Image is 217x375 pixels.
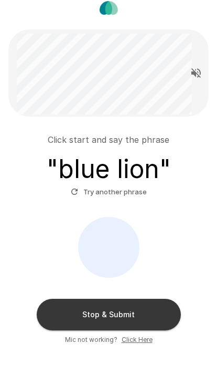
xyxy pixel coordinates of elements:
[37,299,181,330] button: Stop & Submit
[48,133,169,146] p: Click start and say the phrase
[122,336,153,343] u: Click Here
[65,335,117,345] span: Mic not working?
[186,62,207,84] button: Read questions aloud
[47,154,171,184] h3: " blue lion "
[68,184,149,200] button: Try another phrase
